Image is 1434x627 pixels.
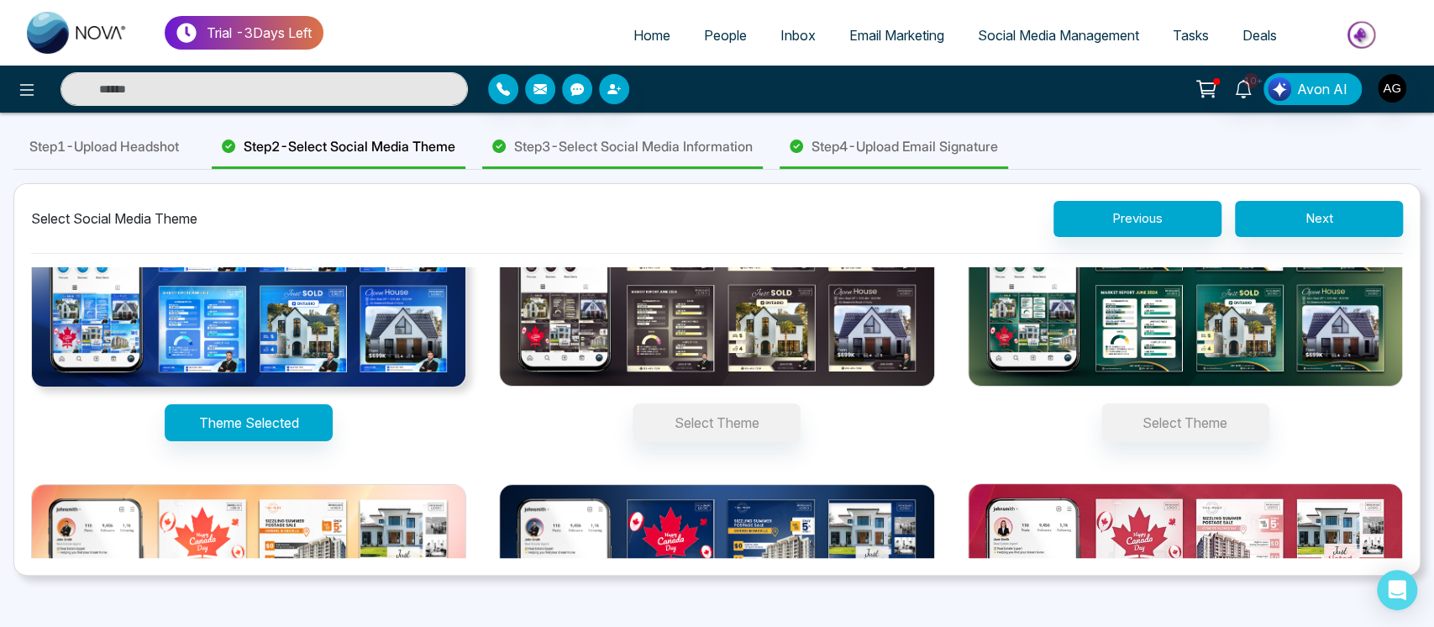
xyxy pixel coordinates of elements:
button: Previous [1053,201,1221,237]
button: Sky Blue Pallets [165,404,333,441]
span: Email Marketing [849,27,944,44]
span: Home [633,27,670,44]
span: Tasks [1173,27,1209,44]
div: Open Intercom Messenger [1377,570,1417,610]
span: Step 4 - Upload Email Signature [812,136,998,156]
img: Green Pallet [968,169,1403,387]
a: Home [617,19,687,51]
span: Social Media Management [978,27,1139,44]
a: People [687,19,764,51]
div: Select Social Media Theme [31,208,197,229]
span: Avon AI [1297,79,1347,99]
img: Nova CRM Logo [27,12,128,54]
button: Avon AI [1263,73,1362,105]
p: Trial - 3 Days Left [207,23,312,43]
img: Brown pallet [499,169,934,387]
img: Lead Flow [1268,77,1291,101]
span: Step 2 - Select Social Media Theme [244,136,455,156]
span: People [704,27,747,44]
a: Inbox [764,19,833,51]
img: User Avatar [1378,74,1406,103]
span: Step 3 - Select Social Media Information [514,136,753,156]
a: Tasks [1156,19,1226,51]
button: Green Pallet [1101,403,1269,442]
a: Email Marketing [833,19,961,51]
a: 10+ [1223,73,1263,103]
a: Social Media Management [961,19,1156,51]
span: Inbox [780,27,816,44]
img: Market-place.gif [1302,16,1424,54]
button: Brown pallet [633,403,801,442]
a: Deals [1226,19,1294,51]
button: Next [1235,201,1403,237]
span: Step 1 - Upload Headshot [29,136,179,156]
span: 10+ [1243,73,1258,88]
span: Deals [1242,27,1277,44]
img: Sky Blue Pallets [31,170,466,388]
